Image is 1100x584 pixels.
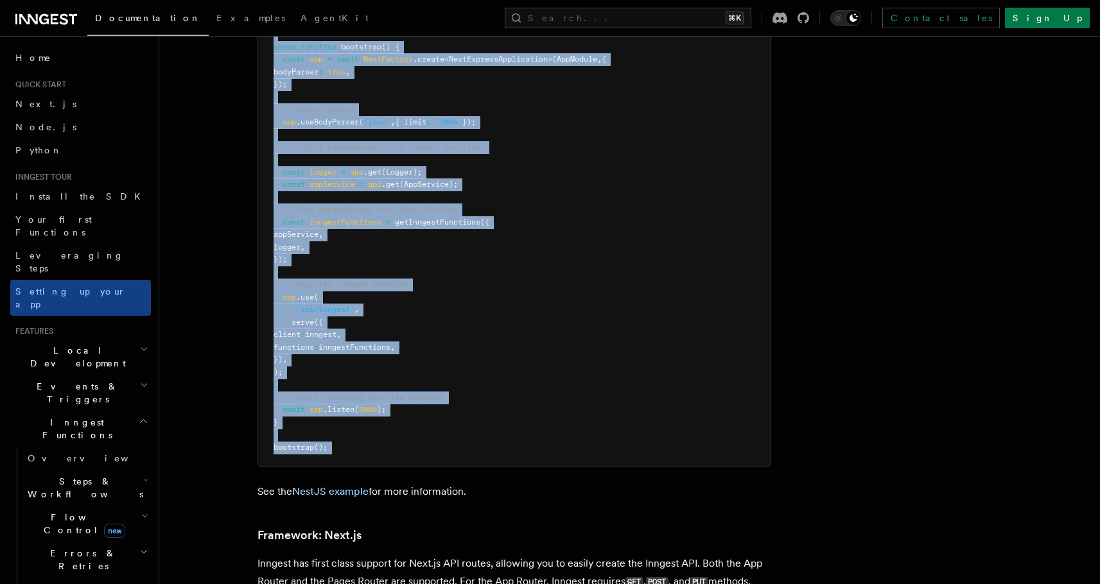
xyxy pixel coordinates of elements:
span: NestFactory [363,55,413,64]
span: // Start listening for http requests [283,393,444,402]
span: app [310,405,323,414]
span: inngestFunctions [310,218,381,227]
span: '10mb' [435,117,462,126]
span: inngest [305,330,336,339]
button: Steps & Workflows [22,470,151,506]
button: Local Development [10,339,151,375]
span: Your first Functions [15,214,92,237]
a: Framework: Next.js [258,526,362,544]
span: .use [296,293,314,302]
a: AgentKit [293,4,376,35]
span: Setting up your app [15,286,126,309]
span: , [390,117,395,126]
span: Inngest Functions [10,416,139,442]
span: Errors & Retries [22,547,139,572]
span: = [327,55,332,64]
a: Home [10,46,151,69]
span: Local Development [10,344,140,370]
span: : [319,67,323,76]
span: app [283,293,296,302]
span: .create [413,55,444,64]
span: const [283,55,305,64]
span: serve [292,318,314,327]
span: 'json' [363,117,390,126]
span: AgentKit [301,13,369,23]
span: ({ [480,218,489,227]
span: Quick start [10,80,66,90]
span: logger [274,243,301,252]
span: client [274,330,301,339]
span: function [301,42,336,51]
a: Documentation [87,4,209,36]
span: appService [310,180,354,189]
a: Setting up your app [10,280,151,316]
span: new [104,524,125,538]
span: true [327,67,345,76]
span: app [283,117,296,126]
a: Examples [209,4,293,35]
span: const [283,180,305,189]
span: bootstrap [274,443,314,452]
span: = [341,167,345,176]
a: NestJS example [292,485,369,497]
span: , [390,343,395,352]
a: Node.js [10,116,151,139]
span: Next.js [15,99,76,109]
span: , [283,355,287,364]
span: NestExpressApplication [449,55,548,64]
span: (); [314,443,327,452]
span: Install the SDK [15,191,148,202]
span: bodyParser [274,67,319,76]
a: Next.js [10,92,151,116]
span: '/api/inngest' [292,305,354,314]
span: ( [359,117,363,126]
span: , [301,243,305,252]
kbd: ⌘K [726,12,744,24]
span: await [336,55,359,64]
span: < [444,55,449,64]
span: }) [274,355,283,364]
a: Python [10,139,151,162]
span: appService [274,230,319,239]
span: } [274,418,278,427]
span: : [426,117,431,126]
span: () { [381,42,399,51]
span: ); [274,368,283,377]
span: logger [310,167,336,176]
button: Search...⌘K [505,8,751,28]
button: Flow Controlnew [22,506,151,542]
span: ); [377,405,386,414]
span: , [354,305,359,314]
a: Contact sales [882,8,1000,28]
button: Events & Triggers [10,375,151,411]
span: inngestFunctions [319,343,390,352]
span: .get [381,180,399,189]
span: ({ [314,318,323,327]
span: Overview [28,453,160,463]
span: Home [15,51,51,64]
a: Install the SDK [10,185,151,208]
span: Examples [216,13,285,23]
span: Python [15,145,62,155]
a: Your first Functions [10,208,151,244]
span: functions [274,343,314,352]
span: = [359,180,363,189]
span: // Register inngest endpoint [283,280,408,289]
span: : [301,330,305,339]
span: Documentation [95,13,201,23]
span: bootstrap [341,42,381,51]
span: 3000 [359,405,377,414]
span: app [310,55,323,64]
span: (AppService); [399,180,458,189]
a: Leveraging Steps [10,244,151,280]
span: { limit [395,117,426,126]
a: Sign Up [1005,8,1090,28]
span: .get [363,167,381,176]
span: app [350,167,363,176]
p: See the for more information. [258,483,771,501]
span: async [274,42,296,51]
span: ( [314,293,319,302]
span: : [314,343,319,352]
span: Leveraging Steps [15,250,124,273]
span: { [602,55,606,64]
